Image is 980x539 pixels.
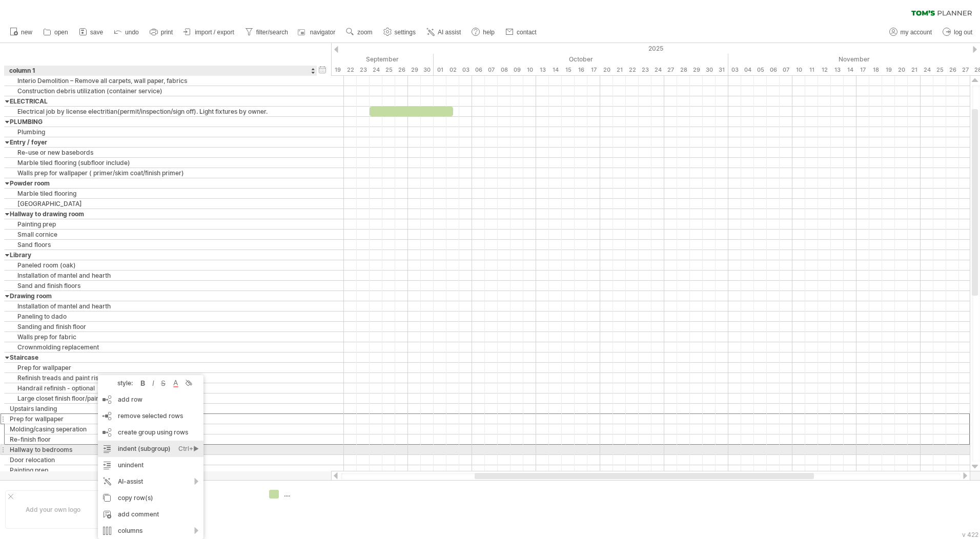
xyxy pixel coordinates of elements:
[10,107,312,116] div: Electrical job by license electritian(permit/inspection/sign off). Light fixtures by owner.
[10,86,312,96] div: Construction debris utilization (container service)
[472,65,485,75] div: Monday, 6 October 2025
[483,29,495,36] span: help
[844,65,856,75] div: Friday, 14 November 2025
[780,65,792,75] div: Friday, 7 November 2025
[98,441,203,457] div: indent (subgroup)
[10,363,312,372] div: Prep for wallpaper
[408,65,421,75] div: Monday, 29 September 2025
[728,65,741,75] div: Monday, 3 November 2025
[549,65,562,75] div: Tuesday, 14 October 2025
[421,65,434,75] div: Tuesday, 30 September 2025
[331,65,344,75] div: Friday, 19 September 2025
[882,65,895,75] div: Wednesday, 19 November 2025
[10,158,312,168] div: Marble tiled flooring (subfloor include)
[344,65,357,75] div: Monday, 22 September 2025
[887,26,935,39] a: my account
[343,26,375,39] a: zoom
[523,65,536,75] div: Friday, 10 October 2025
[5,490,101,529] div: Add your own logo
[10,465,312,475] div: Painting prep
[10,424,312,434] div: Molding/casing seperation
[118,412,183,420] span: remove selected rows
[626,65,639,75] div: Wednesday, 22 October 2025
[434,65,446,75] div: Wednesday, 1 October 2025
[10,291,312,301] div: Drawing room
[102,379,138,387] div: style:
[171,490,257,499] div: ....
[940,26,975,39] a: log out
[195,29,234,36] span: import / export
[40,26,71,39] a: open
[10,281,312,291] div: Sand and finish floors
[10,76,312,86] div: Interio Demolition – Remove all carpets, wall paper, fabrics
[10,353,312,362] div: Staircase
[7,26,35,39] a: new
[125,29,139,36] span: undo
[831,65,844,75] div: Thursday, 13 November 2025
[716,65,728,75] div: Friday, 31 October 2025
[438,29,461,36] span: AI assist
[10,219,312,229] div: Painting prep
[171,503,257,511] div: ....
[381,26,419,39] a: settings
[10,455,312,465] div: Door relocation
[587,65,600,75] div: Friday, 17 October 2025
[296,26,338,39] a: navigator
[664,65,677,75] div: Monday, 27 October 2025
[76,26,106,39] a: save
[703,65,716,75] div: Thursday, 30 October 2025
[613,65,626,75] div: Tuesday, 21 October 2025
[10,96,312,106] div: ELECTRICAL
[181,26,237,39] a: import / export
[310,29,335,36] span: navigator
[767,65,780,75] div: Thursday, 6 November 2025
[10,414,312,424] div: Prep for wallpaper
[357,29,372,36] span: zoom
[21,29,32,36] span: new
[10,199,312,209] div: [GEOGRAPHIC_DATA]
[575,65,587,75] div: Thursday, 16 October 2025
[90,29,103,36] span: save
[446,65,459,75] div: Thursday, 2 October 2025
[284,490,340,499] div: ....
[434,54,728,65] div: October 2025
[511,65,523,75] div: Thursday, 9 October 2025
[10,168,312,178] div: Walls prep for wallpaper ( primer/skim coat/finish primer)
[10,209,312,219] div: Hallway to drawing room
[600,65,613,75] div: Monday, 20 October 2025
[562,65,575,75] div: Wednesday, 15 October 2025
[690,65,703,75] div: Wednesday, 29 October 2025
[921,65,933,75] div: Monday, 24 November 2025
[946,65,959,75] div: Wednesday, 26 November 2025
[10,383,312,393] div: Handrail refinish - optional
[111,26,142,39] a: undo
[10,434,312,444] div: Re-finish floor
[459,65,472,75] div: Friday, 3 October 2025
[9,66,311,76] div: column 1
[10,230,312,239] div: Small cornice
[10,312,312,321] div: Paneling to dado
[98,457,203,473] div: unindent
[98,506,203,523] div: add comment
[10,260,312,270] div: Paneled room (oak)
[10,137,312,147] div: Entry / foyer
[10,342,312,352] div: Crownmolding replacement
[357,65,370,75] div: Tuesday, 23 September 2025
[639,65,651,75] div: Thursday, 23 October 2025
[54,29,68,36] span: open
[10,404,312,413] div: Upstairs landing
[818,65,831,75] div: Wednesday, 12 November 2025
[98,391,203,408] div: add row
[147,26,176,39] a: print
[517,29,537,36] span: contact
[503,26,540,39] a: contact
[895,65,908,75] div: Thursday, 20 November 2025
[10,189,312,198] div: Marble tiled flooring
[98,490,203,506] div: copy row(s)
[10,127,312,137] div: Plumbing
[856,65,869,75] div: Monday, 17 November 2025
[98,473,203,490] div: AI-assist
[370,65,382,75] div: Wednesday, 24 September 2025
[395,29,416,36] span: settings
[485,65,498,75] div: Tuesday, 7 October 2025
